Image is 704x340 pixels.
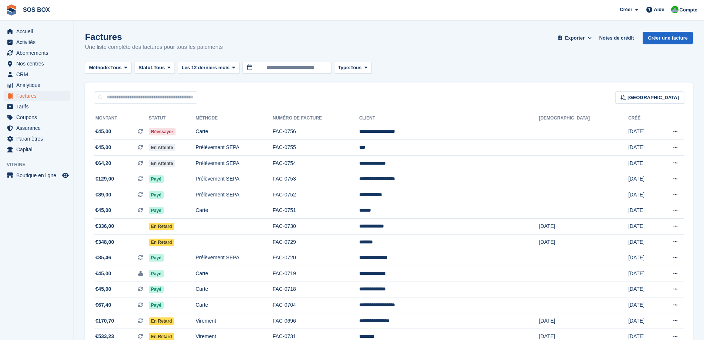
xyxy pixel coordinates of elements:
td: [DATE] [628,124,657,140]
td: Prélèvement SEPA [195,187,273,203]
td: [DATE] [539,219,628,235]
a: Créer une facture [643,32,693,44]
span: Réessayer [149,128,176,135]
td: [DATE] [628,297,657,313]
span: Abonnements [16,48,61,58]
a: menu [4,80,70,90]
span: Boutique en ligne [16,170,61,181]
th: [DEMOGRAPHIC_DATA] [539,112,628,124]
span: Compte [680,6,697,14]
td: [DATE] [539,313,628,329]
span: Capital [16,144,61,155]
span: Aide [654,6,664,13]
button: Statut: Tous [135,62,175,74]
td: Virement [195,313,273,329]
a: menu [4,134,70,144]
button: Les 12 derniers mois [178,62,239,74]
a: menu [4,37,70,47]
td: Prélèvement SEPA [195,171,273,187]
button: Exporter [556,32,593,44]
span: En retard [149,223,174,230]
a: Boutique d'aperçu [61,171,70,180]
td: FAC-0755 [273,140,359,156]
span: Payé [149,175,164,183]
h1: Factures [85,32,223,42]
td: Prélèvement SEPA [195,155,273,171]
span: En retard [149,239,174,246]
span: CRM [16,69,61,80]
p: Une liste complète des factures pour tous les paiements [85,43,223,51]
td: Carte [195,266,273,282]
td: [DATE] [628,203,657,219]
span: €45,00 [95,206,111,214]
span: Méthode: [89,64,110,71]
th: Statut [149,112,196,124]
span: Type: [338,64,351,71]
span: En attente [149,160,176,167]
td: FAC-0704 [273,297,359,313]
span: Statut: [139,64,154,71]
td: [DATE] [628,187,657,203]
td: [DATE] [628,282,657,297]
span: En attente [149,144,176,151]
span: Nos centres [16,58,61,69]
span: Factures [16,91,61,101]
span: Activités [16,37,61,47]
span: Payé [149,254,164,262]
th: Méthode [195,112,273,124]
span: Tous [154,64,165,71]
td: FAC-0729 [273,234,359,250]
td: FAC-0752 [273,187,359,203]
span: Tous [110,64,122,71]
span: €45,00 [95,128,111,135]
span: Payé [149,302,164,309]
a: menu [4,58,70,69]
th: Client [359,112,539,124]
span: €336,00 [95,222,114,230]
span: Vitrine [7,161,74,168]
td: [DATE] [628,250,657,266]
span: Paramètres [16,134,61,144]
span: Créer [620,6,632,13]
span: €64,20 [95,159,111,167]
span: €67,40 [95,301,111,309]
span: Coupons [16,112,61,122]
span: Assurance [16,123,61,133]
td: FAC-0718 [273,282,359,297]
span: Tous [350,64,361,71]
a: menu [4,112,70,122]
td: FAC-0730 [273,219,359,235]
td: Carte [195,124,273,140]
span: Payé [149,191,164,199]
td: FAC-0720 [273,250,359,266]
td: [DATE] [628,171,657,187]
img: stora-icon-8386f47178a22dfd0bd8f6a31ec36ba5ce8667c1dd55bd0f319d3a0aa187defe.svg [6,4,17,16]
span: €85,46 [95,254,111,262]
td: FAC-0753 [273,171,359,187]
span: Analytique [16,80,61,90]
span: €89,00 [95,191,111,199]
span: €348,00 [95,238,114,246]
td: FAC-0754 [273,155,359,171]
span: En retard [149,317,174,325]
a: menu [4,26,70,37]
a: menu [4,69,70,80]
span: Les 12 derniers mois [182,64,229,71]
td: Carte [195,297,273,313]
td: [DATE] [628,219,657,235]
span: Exporter [565,34,585,42]
span: [GEOGRAPHIC_DATA] [628,94,679,101]
span: €45,00 [95,144,111,151]
a: menu [4,144,70,155]
span: Accueil [16,26,61,37]
th: Numéro de facture [273,112,359,124]
th: Montant [94,112,149,124]
a: SOS BOX [20,4,53,16]
td: FAC-0696 [273,313,359,329]
td: FAC-0756 [273,124,359,140]
span: Payé [149,286,164,293]
a: menu [4,48,70,58]
td: [DATE] [628,155,657,171]
a: menu [4,170,70,181]
td: Prélèvement SEPA [195,250,273,266]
